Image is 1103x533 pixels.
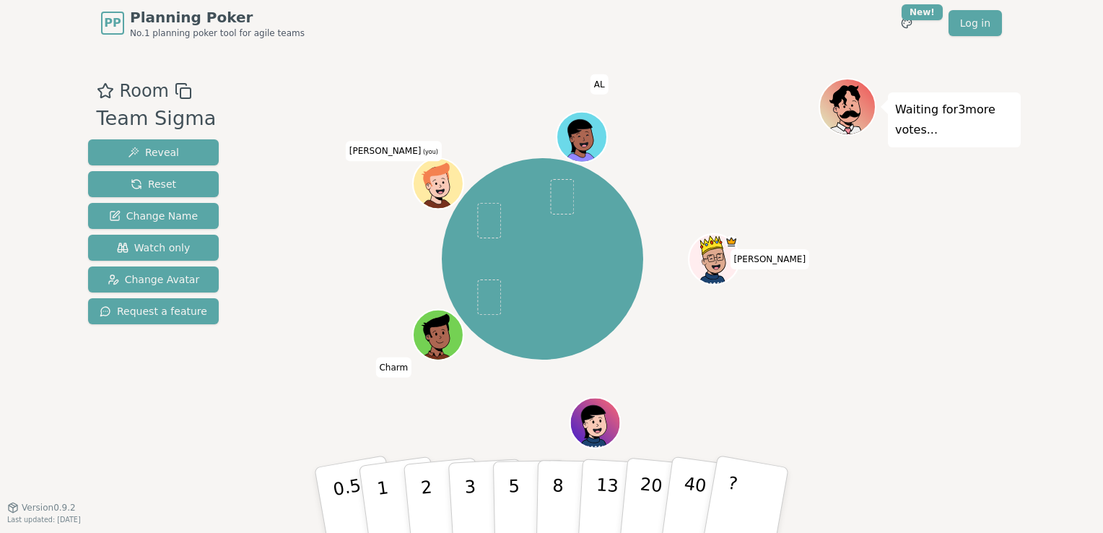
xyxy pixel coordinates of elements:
span: Click to change your name [590,74,609,94]
span: (you) [421,149,438,155]
span: No.1 planning poker tool for agile teams [130,27,305,39]
button: Watch only [88,235,219,261]
span: Request a feature [100,304,207,318]
span: Click to change your name [346,141,442,161]
button: New! [894,10,920,36]
span: Reveal [128,145,179,160]
span: Change Name [109,209,198,223]
a: Log in [949,10,1002,36]
button: Version0.9.2 [7,502,76,513]
span: Room [120,78,169,104]
span: Planning Poker [130,7,305,27]
span: Watch only [117,240,191,255]
p: Waiting for 3 more votes... [895,100,1013,140]
span: Click to change your name [375,357,411,377]
button: Change Avatar [88,266,219,292]
span: Last updated: [DATE] [7,516,81,524]
button: Reveal [88,139,219,165]
button: Click to change your avatar [415,160,463,207]
button: Reset [88,171,219,197]
span: PP [104,14,121,32]
span: Version 0.9.2 [22,502,76,513]
span: Click to change your name [730,249,809,269]
button: Change Name [88,203,219,229]
a: PPPlanning PokerNo.1 planning poker tool for agile teams [101,7,305,39]
span: Change Avatar [108,272,200,287]
button: Add as favourite [97,78,114,104]
span: Ken is the host [725,235,738,248]
button: Request a feature [88,298,219,324]
div: New! [902,4,943,20]
span: Reset [131,177,176,191]
div: Team Sigma [97,104,217,134]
